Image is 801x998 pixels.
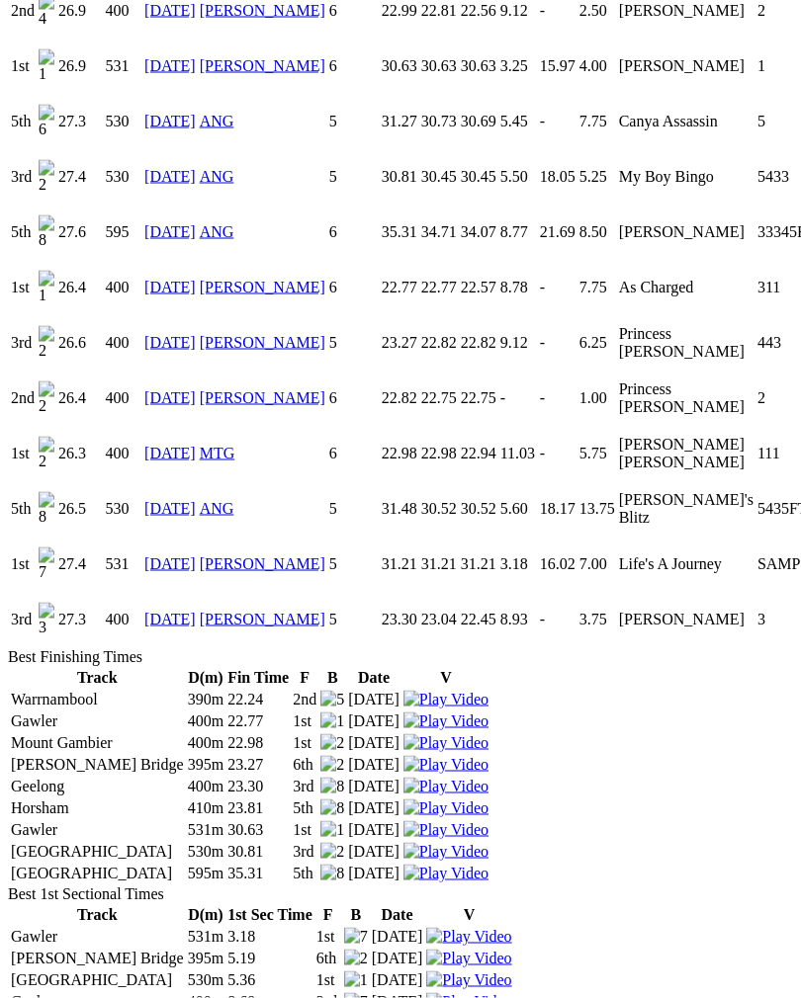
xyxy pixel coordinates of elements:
[39,215,54,249] img: 8
[403,799,489,817] img: Play Video
[39,381,54,415] img: 2
[200,555,325,572] a: [PERSON_NAME]
[420,261,458,314] td: 22.77
[578,261,616,314] td: 7.75
[381,261,418,314] td: 22.77
[187,864,224,883] td: 595m
[10,538,36,591] td: 1st
[105,150,142,204] td: 530
[187,927,224,947] td: 531m
[618,95,755,148] td: Canya Assassin
[403,756,489,774] img: Play Video
[226,798,290,818] td: 23.81
[315,949,341,968] td: 6th
[320,843,344,861] img: 2
[460,482,497,536] td: 30.52
[320,712,344,730] img: 1
[347,777,400,796] td: [DATE]
[347,711,400,731] td: [DATE]
[10,95,36,148] td: 5th
[328,427,379,480] td: 6
[200,279,325,295] a: [PERSON_NAME]
[539,372,577,425] td: -
[539,40,577,93] td: 15.97
[10,372,36,425] td: 2nd
[292,690,317,709] td: 2nd
[420,206,458,259] td: 34.71
[10,711,185,731] td: Gawler
[347,733,400,753] td: [DATE]
[460,150,497,204] td: 30.45
[144,611,196,627] a: [DATE]
[226,970,313,990] td: 5.36
[200,334,325,351] a: [PERSON_NAME]
[105,206,142,259] td: 595
[578,538,616,591] td: 7.00
[460,40,497,93] td: 30.63
[403,756,489,773] a: View replay
[187,905,224,925] th: D(m)
[292,777,317,796] td: 3rd
[343,905,369,925] th: B
[403,734,489,751] a: View replay
[618,593,755,646] td: [PERSON_NAME]
[200,389,325,406] a: [PERSON_NAME]
[403,843,489,860] a: View replay
[187,668,224,688] th: D(m)
[200,2,325,19] a: [PERSON_NAME]
[226,668,290,688] th: Fin Time
[292,798,317,818] td: 5th
[403,799,489,816] a: Watch Replay on Watchdog
[347,755,400,775] td: [DATE]
[200,223,234,240] a: ANG
[187,711,224,731] td: 400m
[426,928,511,946] img: Play Video
[426,971,511,989] img: Play Video
[403,734,489,752] img: Play Video
[315,970,341,990] td: 1st
[578,427,616,480] td: 5.75
[10,842,185,862] td: [GEOGRAPHIC_DATA]
[381,593,418,646] td: 23.30
[187,970,224,990] td: 530m
[578,593,616,646] td: 3.75
[403,778,489,795] img: Play Video
[618,372,755,425] td: Princess [PERSON_NAME]
[381,150,418,204] td: 30.81
[539,427,577,480] td: -
[187,798,224,818] td: 410m
[618,427,755,480] td: [PERSON_NAME] [PERSON_NAME]
[57,206,103,259] td: 27.6
[105,95,142,148] td: 530
[57,316,103,370] td: 26.6
[420,482,458,536] td: 30.52
[144,223,196,240] a: [DATE]
[381,316,418,370] td: 23.27
[144,279,196,295] a: [DATE]
[499,95,537,148] td: 5.45
[460,206,497,259] td: 34.07
[144,57,196,74] a: [DATE]
[420,40,458,93] td: 30.63
[226,905,313,925] th: 1st Sec Time
[315,905,341,925] th: F
[10,668,185,688] th: Track
[460,261,497,314] td: 22.57
[144,2,196,19] a: [DATE]
[10,798,185,818] td: Horsham
[10,905,185,925] th: Track
[292,842,317,862] td: 3rd
[460,427,497,480] td: 22.94
[187,949,224,968] td: 395m
[499,206,537,259] td: 8.77
[403,691,489,708] img: Play Video
[381,95,418,148] td: 31.27
[539,206,577,259] td: 21.69
[105,427,142,480] td: 400
[403,691,489,707] a: Watch Replay on Watchdog
[499,261,537,314] td: 8.78
[347,820,400,840] td: [DATE]
[403,821,489,838] a: View replay
[381,206,418,259] td: 35.31
[39,326,54,360] img: 2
